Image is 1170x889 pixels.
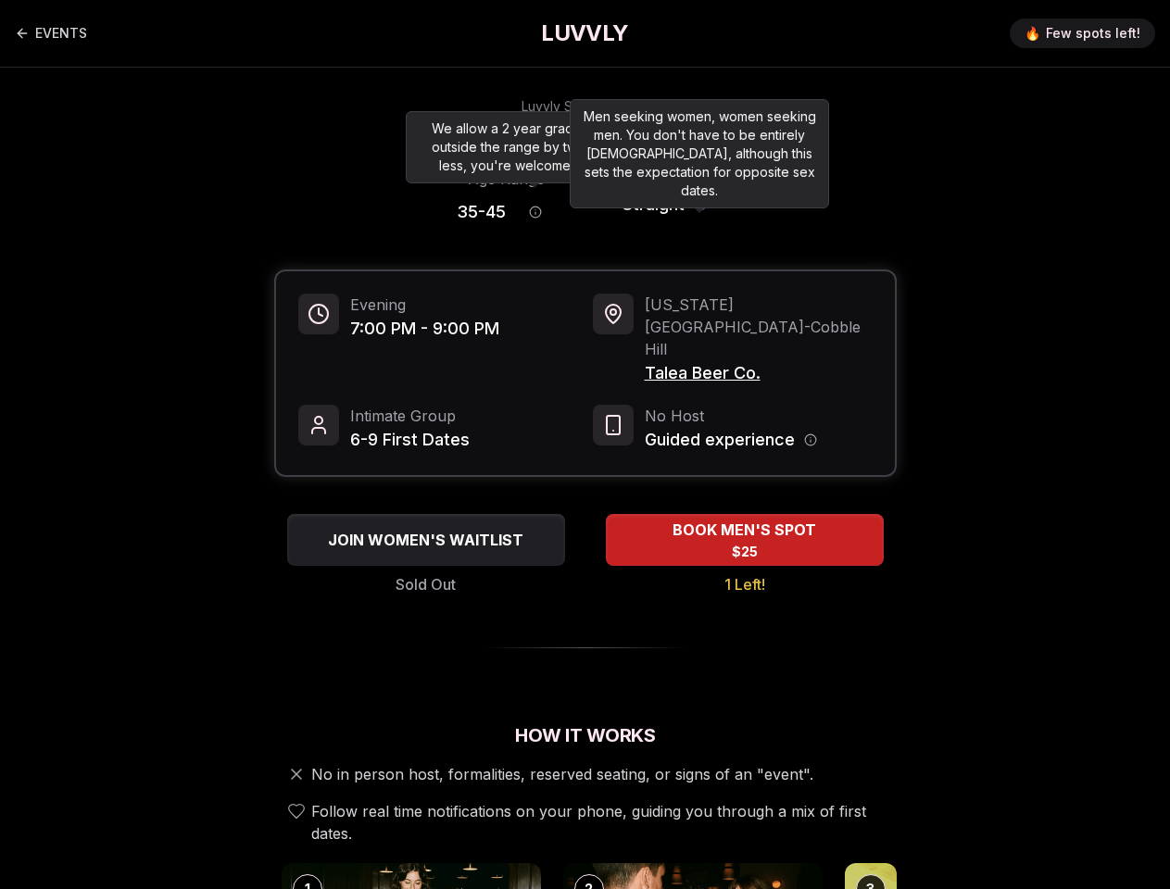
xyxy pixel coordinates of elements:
[350,405,470,427] span: Intimate Group
[15,15,87,52] a: Back to events
[570,99,829,208] div: Men seeking women, women seeking men. You don't have to be entirely [DEMOGRAPHIC_DATA], although ...
[350,294,499,316] span: Evening
[606,514,884,566] button: BOOK MEN'S SPOT - 1 Left!
[311,763,813,785] span: No in person host, formalities, reserved seating, or signs of an "event".
[350,316,499,342] span: 7:00 PM - 9:00 PM
[350,427,470,453] span: 6-9 First Dates
[324,529,527,551] span: JOIN WOMEN'S WAITLIST
[522,97,648,116] div: Luvvly Speed Dating
[669,519,820,541] span: BOOK MEN'S SPOT
[406,111,665,183] div: We allow a 2 year grace. If you're outside the range by two years or less, you're welcome to attend.
[1046,24,1140,43] span: Few spots left!
[541,19,628,48] a: LUVVLY
[515,192,556,232] button: Age range information
[724,573,765,595] span: 1 Left!
[804,433,817,446] button: Host information
[396,573,456,595] span: Sold Out
[274,722,897,748] h2: How It Works
[1025,24,1040,43] span: 🔥
[645,427,795,453] span: Guided experience
[645,294,873,360] span: [US_STATE][GEOGRAPHIC_DATA] - Cobble Hill
[457,199,506,225] span: 35 - 45
[287,514,565,566] button: JOIN WOMEN'S WAITLIST - Sold Out
[645,360,873,386] span: Talea Beer Co.
[645,405,817,427] span: No Host
[732,543,758,561] span: $25
[311,800,889,845] span: Follow real time notifications on your phone, guiding you through a mix of first dates.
